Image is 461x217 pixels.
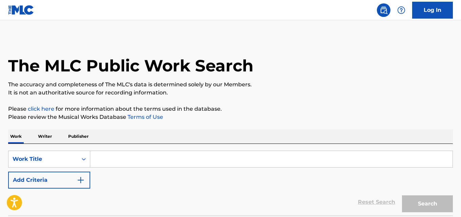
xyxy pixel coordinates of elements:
[8,129,24,144] p: Work
[395,3,408,17] div: Help
[36,129,54,144] p: Writer
[28,106,54,112] a: click here
[66,129,91,144] p: Publisher
[8,105,453,113] p: Please for more information about the terms used in the database.
[412,2,453,19] a: Log In
[8,81,453,89] p: The accuracy and completeness of The MLC's data is determined solely by our Members.
[8,172,90,189] button: Add Criteria
[397,6,405,14] img: help
[77,176,85,184] img: 9d2ae6d4665cec9f34b9.svg
[8,151,453,216] form: Search Form
[8,5,34,15] img: MLC Logo
[377,3,390,17] a: Public Search
[8,56,253,76] h1: The MLC Public Work Search
[126,114,163,120] a: Terms of Use
[8,89,453,97] p: It is not an authoritative source for recording information.
[8,113,453,121] p: Please review the Musical Works Database
[380,6,388,14] img: search
[13,155,74,163] div: Work Title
